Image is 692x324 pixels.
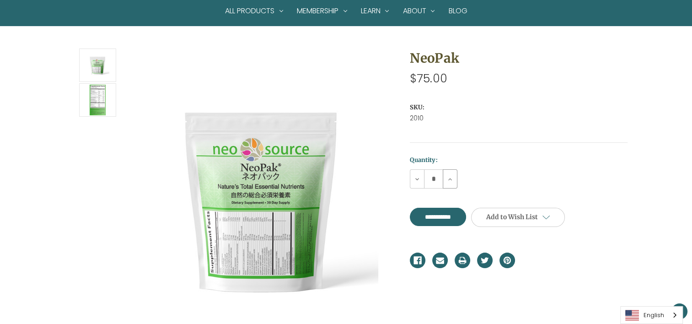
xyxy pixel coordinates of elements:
[410,113,628,123] dd: 2010
[620,306,683,324] div: Language
[471,208,565,227] a: Add to Wish List
[410,70,447,86] span: $75.00
[620,306,683,324] aside: Language selected: English
[455,253,470,268] a: Print
[486,213,538,221] span: Add to Wish List
[86,85,109,115] img: ビタミンＡ、ビタミンＣ、ビタミンＤ、ビタミンＥ、チアミン、リボフラビン、ナイアシン、ビタミンＢ６、葉酸、ビタミンＢ12、ビオチン、パントテン酸、カルシウム、ヨウ素、マグネシウム、亜鉛、セレニウム...
[410,103,625,112] dt: SKU:
[410,49,628,68] h1: NeoPak
[150,85,378,314] img: NeoPak
[410,156,628,165] label: Quantity:
[86,50,109,81] img: NeoPak
[621,307,682,324] a: English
